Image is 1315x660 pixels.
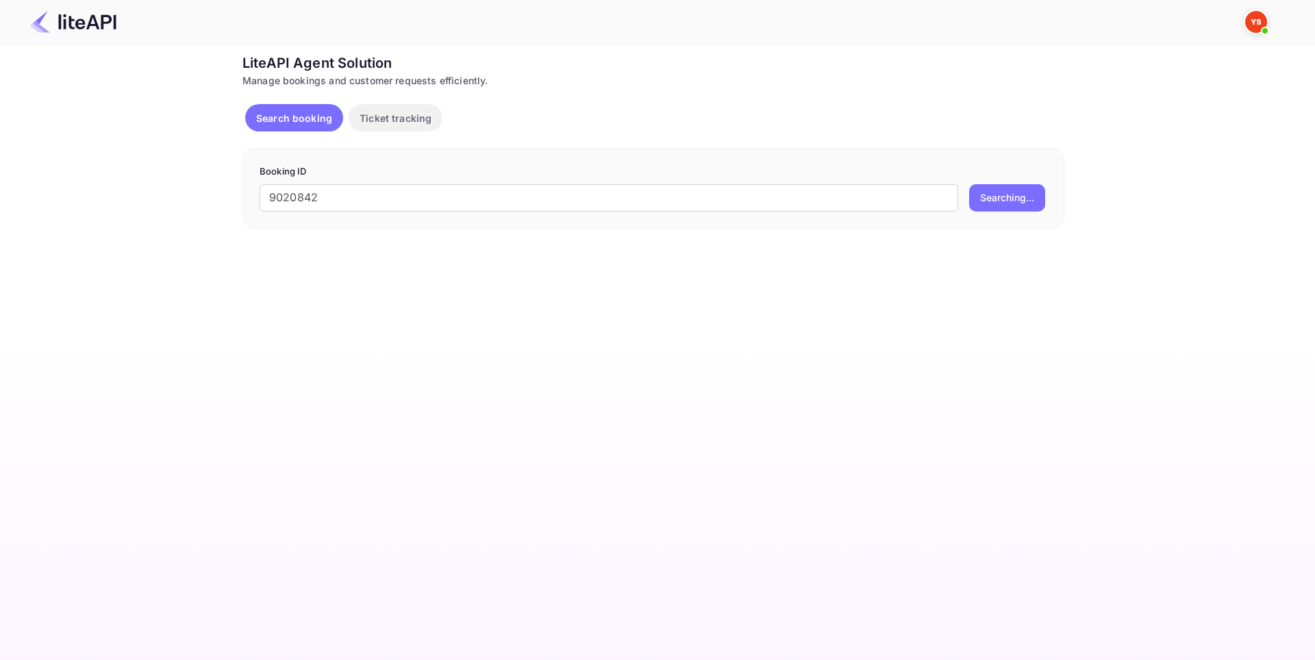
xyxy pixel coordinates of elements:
p: Ticket tracking [360,111,431,125]
input: Enter Booking ID (e.g., 63782194) [260,184,958,212]
img: Yandex Support [1245,11,1267,33]
button: Searching... [969,184,1045,212]
p: Booking ID [260,165,1047,179]
div: Manage bookings and customer requests efficiently. [242,73,1064,88]
p: Search booking [256,111,332,125]
img: LiteAPI Logo [30,11,116,33]
div: LiteAPI Agent Solution [242,53,1064,73]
